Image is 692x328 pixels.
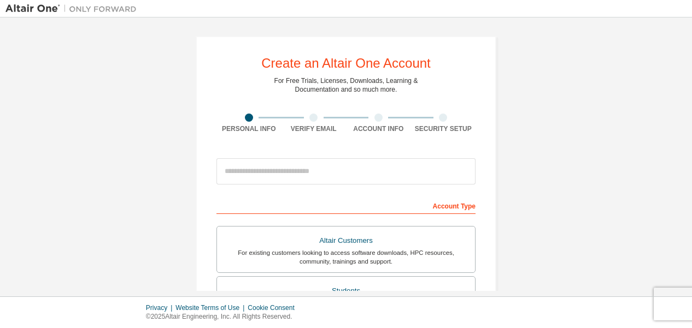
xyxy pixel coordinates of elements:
div: Privacy [146,303,175,312]
div: Personal Info [216,124,282,133]
div: Create an Altair One Account [261,57,431,70]
div: Altair Customers [224,233,468,248]
div: Website Terms of Use [175,303,248,312]
p: © 2025 Altair Engineering, Inc. All Rights Reserved. [146,312,301,321]
img: Altair One [5,3,142,14]
div: Account Type [216,196,476,214]
div: Security Setup [411,124,476,133]
div: Students [224,283,468,299]
div: Account Info [346,124,411,133]
div: Cookie Consent [248,303,301,312]
div: For Free Trials, Licenses, Downloads, Learning & Documentation and so much more. [274,76,418,94]
div: Verify Email [282,124,347,133]
div: For existing customers looking to access software downloads, HPC resources, community, trainings ... [224,248,468,266]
